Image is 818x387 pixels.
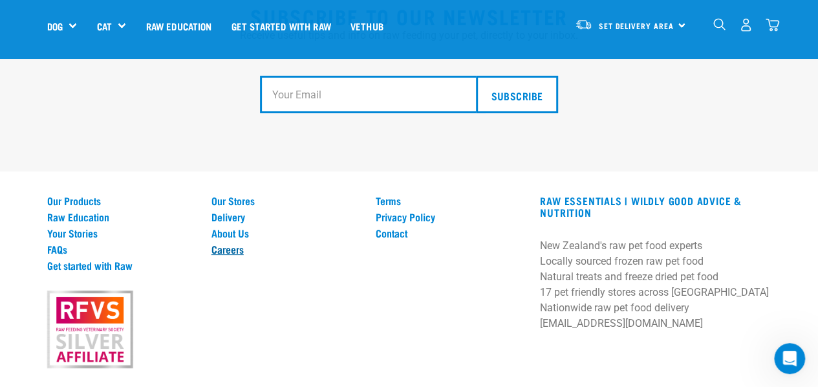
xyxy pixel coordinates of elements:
[47,227,196,239] a: Your Stories
[774,343,805,374] iframe: Intercom live chat
[47,19,63,34] a: Dog
[211,243,360,255] a: Careers
[211,211,360,223] a: Delivery
[376,195,524,206] a: Terms
[136,1,221,52] a: Raw Education
[47,211,196,223] a: Raw Education
[260,76,486,113] input: Your Email
[540,238,771,331] p: New Zealand's raw pet food experts Locally sourced frozen raw pet food Natural treats and freeze ...
[476,76,557,113] input: Subscribe
[222,1,341,52] a: Get started with Raw
[47,260,196,271] a: Get started with Raw
[376,211,524,223] a: Privacy Policy
[713,18,726,30] img: home-icon-1@2x.png
[540,195,771,218] h3: RAW ESSENTIALS | Wildly Good Advice & Nutrition
[766,18,779,32] img: home-icon@2x.png
[739,18,753,32] img: user.png
[211,227,360,239] a: About Us
[47,195,196,206] a: Our Products
[47,243,196,255] a: FAQs
[96,19,111,34] a: Cat
[575,19,592,30] img: van-moving.png
[376,227,524,239] a: Contact
[341,1,393,52] a: Vethub
[599,24,674,28] span: Set Delivery Area
[41,289,138,370] img: rfvs.png
[211,195,360,206] a: Our Stores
